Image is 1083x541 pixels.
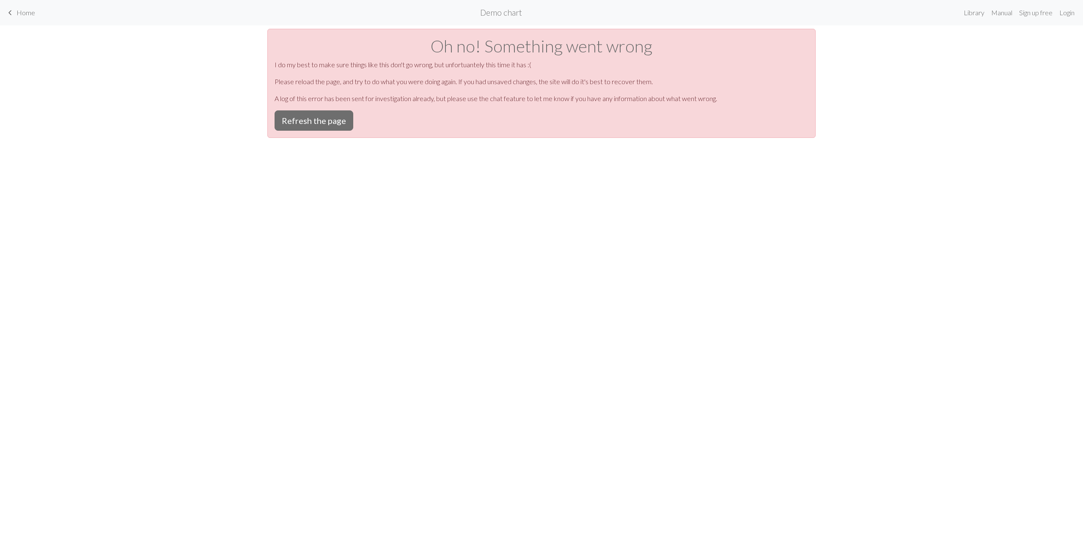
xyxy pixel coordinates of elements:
[275,110,353,131] button: Refresh the page
[988,4,1016,21] a: Manual
[1016,4,1056,21] a: Sign up free
[275,77,808,87] p: Please reload the page, and try to do what you were doing again. If you had unsaved changes, the ...
[275,93,808,104] p: A log of this error has been sent for investigation already, but please use the chat feature to l...
[1056,4,1078,21] a: Login
[275,60,808,70] p: I do my best to make sure things like this don't go wrong, but unfortuantely this time it has :(
[960,4,988,21] a: Library
[5,5,35,20] a: Home
[275,36,808,56] h1: Oh no! Something went wrong
[5,7,15,19] span: keyboard_arrow_left
[480,8,522,17] h2: Demo chart
[16,8,35,16] span: Home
